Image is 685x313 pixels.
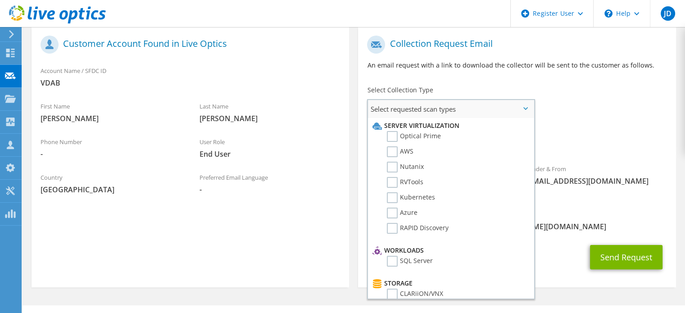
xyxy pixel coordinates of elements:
div: User Role [191,132,349,163]
span: End User [200,149,340,159]
label: RAPID Discovery [387,223,449,234]
div: Last Name [191,97,349,128]
p: An email request with a link to download the collector will be sent to the customer as follows. [367,60,667,70]
label: CLARiiON/VNX [387,289,443,299]
span: [PERSON_NAME] [41,113,181,123]
label: SQL Server [387,256,433,267]
div: To [358,159,517,200]
svg: \n [604,9,612,18]
div: Country [32,168,191,199]
label: AWS [387,146,413,157]
label: RVTools [387,177,423,188]
li: Server Virtualization [370,120,529,131]
span: [GEOGRAPHIC_DATA] [41,185,181,195]
div: Preferred Email Language [191,168,349,199]
h1: Collection Request Email [367,36,662,54]
div: First Name [32,97,191,128]
li: Storage [370,278,529,289]
span: [EMAIL_ADDRESS][DOMAIN_NAME] [526,176,667,186]
div: Account Name / SFDC ID [32,61,349,92]
label: Azure [387,208,417,218]
div: Phone Number [32,132,191,163]
span: Select requested scan types [368,100,534,118]
div: CC & Reply To [358,205,676,236]
span: - [200,185,340,195]
label: Select Collection Type [367,86,433,95]
li: Workloads [370,245,529,256]
label: Optical Prime [387,131,441,142]
span: [PERSON_NAME] [200,113,340,123]
h1: Customer Account Found in Live Optics [41,36,336,54]
div: Sender & From [517,159,676,191]
div: Requested Collections [358,122,676,155]
button: Send Request [590,245,662,269]
span: VDAB [41,78,340,88]
label: Kubernetes [387,192,435,203]
label: Nutanix [387,162,424,172]
span: - [41,149,181,159]
span: JD [661,6,675,21]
